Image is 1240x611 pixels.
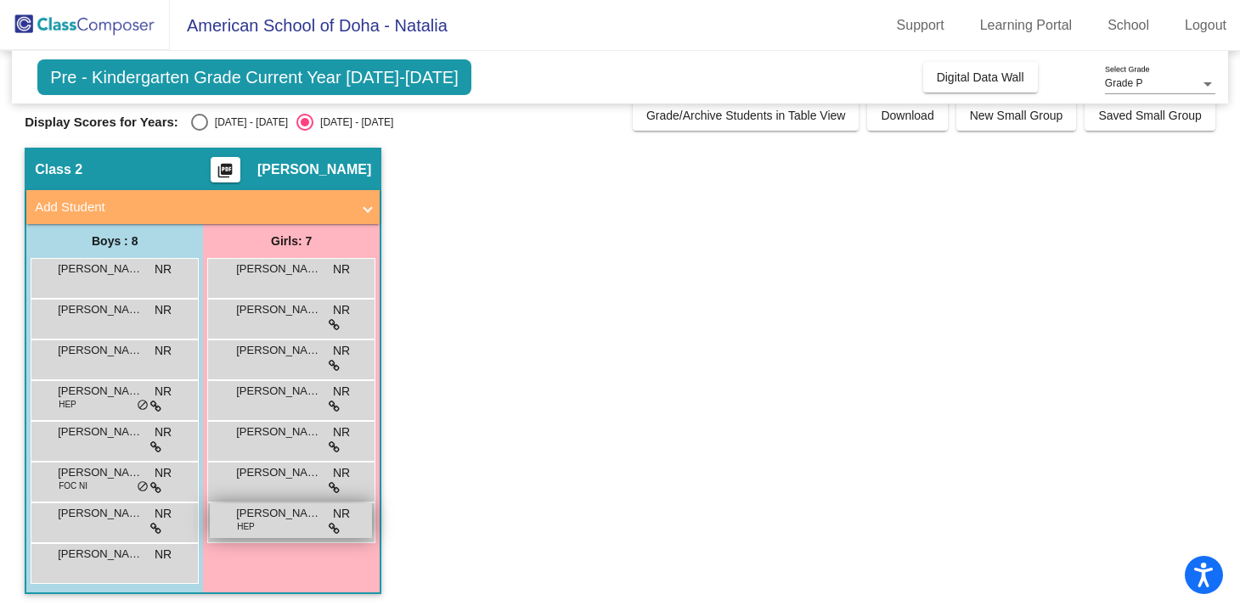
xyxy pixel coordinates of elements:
span: Display Scores for Years: [25,115,178,130]
span: [PERSON_NAME] [58,505,143,522]
span: Download [881,109,933,122]
span: NR [333,261,350,278]
span: NR [333,301,350,319]
button: Grade/Archive Students in Table View [633,100,860,131]
span: NR [155,464,172,482]
button: Saved Small Group [1085,100,1215,131]
span: [PERSON_NAME] [236,464,321,481]
span: [PERSON_NAME] [58,423,143,440]
div: [DATE] - [DATE] [313,115,393,130]
span: [PERSON_NAME] [236,342,321,359]
span: [PERSON_NAME] [257,161,371,178]
span: Pre - Kindergarten Grade Current Year [DATE]-[DATE] [37,59,471,95]
div: [DATE] - [DATE] [208,115,288,130]
mat-panel-title: Add Student [35,198,351,217]
button: Digital Data Wall [923,62,1038,92]
span: [PERSON_NAME] [58,464,143,481]
button: Download [867,100,947,131]
span: do_not_disturb_alt [137,480,149,494]
span: Grade/Archive Students in Table View [646,109,846,122]
span: FOC NI [59,479,87,492]
span: [PERSON_NAME] [58,383,143,400]
span: NR [155,546,172,563]
button: Print Students Details [211,157,240,182]
div: Boys : 8 [26,224,203,258]
span: NR [155,423,172,441]
span: [PERSON_NAME] [58,342,143,359]
span: [PERSON_NAME] [236,261,321,277]
span: NR [155,505,172,523]
span: Digital Data Wall [937,70,1024,84]
span: [PERSON_NAME] [236,383,321,400]
span: [PERSON_NAME] [236,505,321,522]
span: American School of Doha - Natalia [170,12,448,39]
a: Logout [1171,12,1240,39]
span: NR [333,383,350,401]
span: [PERSON_NAME] [236,301,321,318]
mat-expansion-panel-header: Add Student [26,190,380,224]
span: NR [333,464,350,482]
span: NR [155,342,172,360]
mat-icon: picture_as_pdf [215,162,235,186]
mat-radio-group: Select an option [191,114,393,131]
span: Class 2 [35,161,82,178]
span: do_not_disturb_alt [137,399,149,412]
a: Learning Portal [967,12,1086,39]
a: Support [883,12,958,39]
span: Saved Small Group [1098,109,1201,122]
a: School [1094,12,1163,39]
span: NR [155,383,172,401]
span: NR [155,261,172,278]
span: NR [333,423,350,441]
button: New Small Group [956,100,1077,131]
span: HEP [59,398,76,411]
span: NR [155,301,172,319]
span: [PERSON_NAME] [58,546,143,563]
span: NR [333,342,350,360]
span: HEP [237,520,255,533]
span: New Small Group [970,109,1063,122]
span: [PERSON_NAME] [236,423,321,440]
span: [PERSON_NAME] [58,261,143,277]
span: [PERSON_NAME] [58,301,143,318]
span: NR [333,505,350,523]
div: Girls: 7 [203,224,380,258]
span: Grade P [1105,77,1143,89]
